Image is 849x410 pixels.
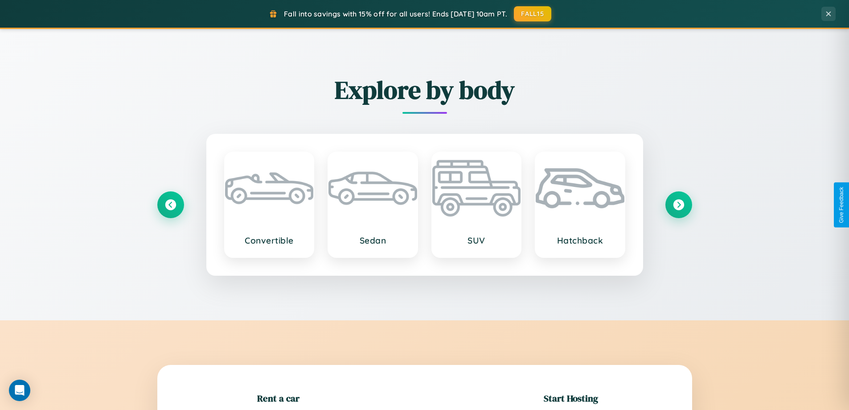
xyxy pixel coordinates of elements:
[284,9,507,18] span: Fall into savings with 15% off for all users! Ends [DATE] 10am PT.
[234,235,305,246] h3: Convertible
[544,392,598,405] h2: Start Hosting
[441,235,512,246] h3: SUV
[545,235,615,246] h3: Hatchback
[157,73,692,107] h2: Explore by body
[337,235,408,246] h3: Sedan
[514,6,551,21] button: FALL15
[838,187,845,223] div: Give Feedback
[257,392,299,405] h2: Rent a car
[9,380,30,401] div: Open Intercom Messenger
